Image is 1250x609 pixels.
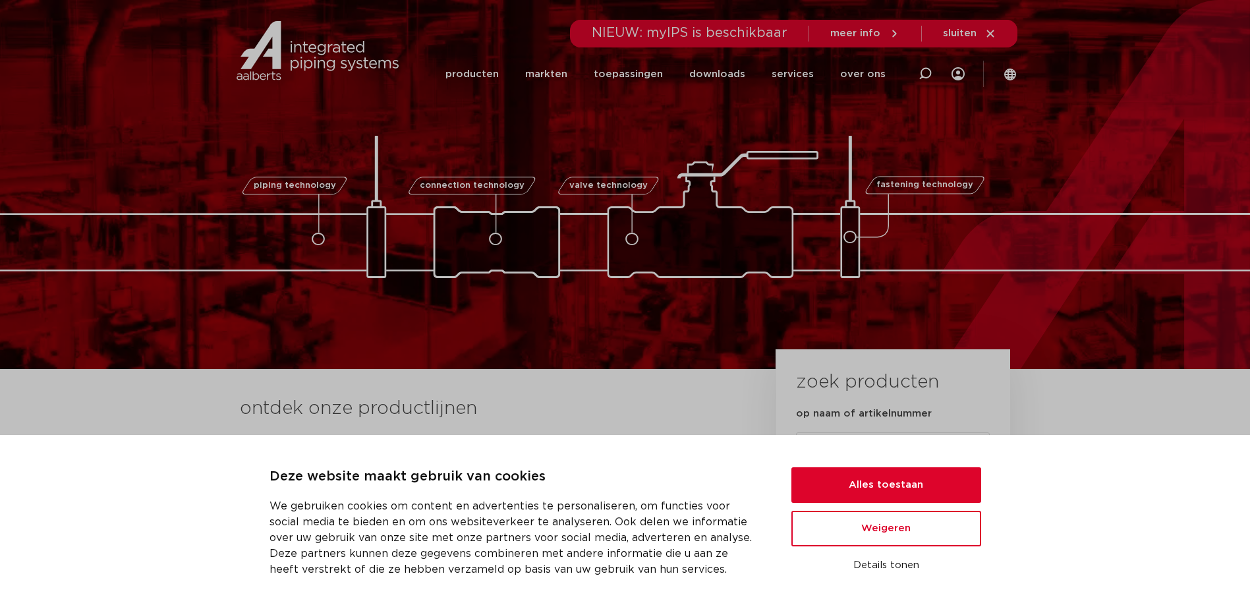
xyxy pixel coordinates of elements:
span: fastening technology [876,181,973,190]
button: Alles toestaan [791,467,981,503]
button: Weigeren [791,511,981,546]
span: piping technology [254,181,336,190]
p: Deze website maakt gebruik van cookies [270,467,760,488]
h3: zoek producten [796,369,939,395]
p: We gebruiken cookies om content en advertenties te personaliseren, om functies voor social media ... [270,498,760,577]
span: connection technology [419,181,524,190]
a: meer info [830,28,900,40]
a: markten [525,47,567,101]
span: sluiten [943,28,977,38]
a: sluiten [943,28,996,40]
nav: Menu [445,47,886,101]
a: downloads [689,47,745,101]
span: NIEUW: myIPS is beschikbaar [592,26,787,40]
a: toepassingen [594,47,663,101]
a: producten [445,47,499,101]
div: my IPS [952,47,965,101]
label: op naam of artikelnummer [796,407,932,420]
input: zoeken [796,432,990,463]
h3: ontdek onze productlijnen [240,395,731,422]
button: Details tonen [791,554,981,577]
a: over ons [840,47,886,101]
a: services [772,47,814,101]
span: valve technology [569,181,648,190]
span: meer info [830,28,880,38]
